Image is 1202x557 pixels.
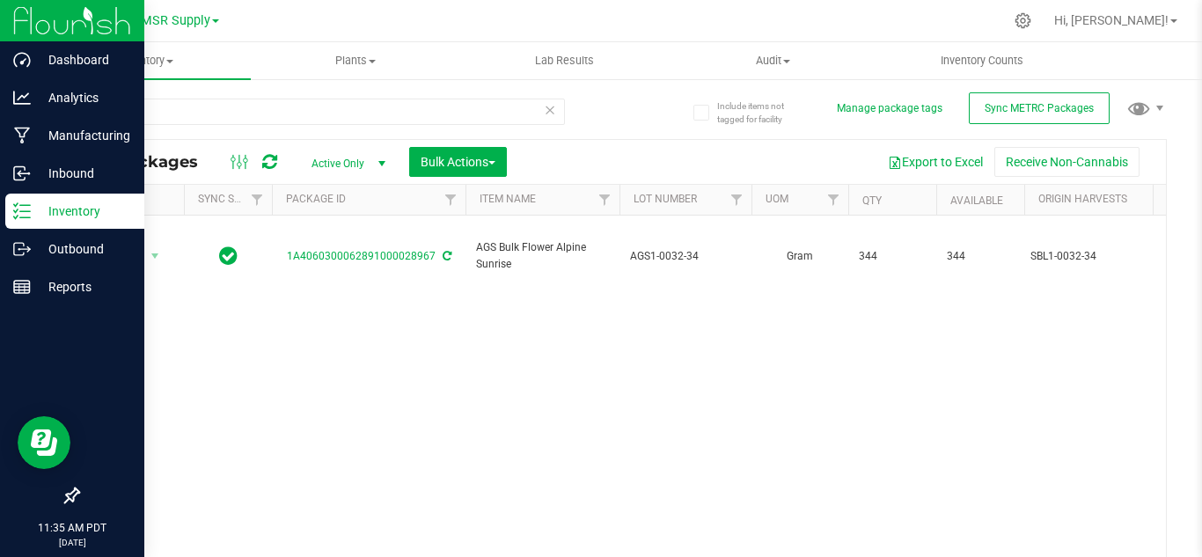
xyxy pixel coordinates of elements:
[198,193,266,205] a: Sync Status
[421,155,495,169] span: Bulk Actions
[1030,248,1195,265] div: Value 1: SBL1-0032-34
[722,185,751,215] a: Filter
[511,53,618,69] span: Lab Results
[590,185,619,215] a: Filter
[947,248,1014,265] span: 344
[630,248,741,265] span: AGS1-0032-34
[31,87,136,108] p: Analytics
[42,53,251,69] span: Inventory
[13,278,31,296] inline-svg: Reports
[13,240,31,258] inline-svg: Outbound
[476,239,609,273] span: AGS Bulk Flower Alpine Sunrise
[13,165,31,182] inline-svg: Inbound
[31,125,136,146] p: Manufacturing
[13,202,31,220] inline-svg: Inventory
[436,185,465,215] a: Filter
[877,42,1086,79] a: Inventory Counts
[459,42,668,79] a: Lab Results
[409,147,507,177] button: Bulk Actions
[669,42,877,79] a: Audit
[950,194,1003,207] a: Available
[762,248,838,265] span: Gram
[1054,13,1169,27] span: Hi, [PERSON_NAME]!
[251,42,459,79] a: Plants
[8,536,136,549] p: [DATE]
[13,51,31,69] inline-svg: Dashboard
[440,250,451,262] span: Sync from Compliance System
[717,99,805,126] span: Include items not tagged for facility
[252,53,458,69] span: Plants
[985,102,1094,114] span: Sync METRC Packages
[141,13,210,28] span: MSR Supply
[766,193,788,205] a: UOM
[670,53,876,69] span: Audit
[42,42,251,79] a: Inventory
[859,248,926,265] span: 344
[969,92,1110,124] button: Sync METRC Packages
[8,520,136,536] p: 11:35 AM PDT
[243,185,272,215] a: Filter
[1012,12,1034,29] div: Manage settings
[31,238,136,260] p: Outbound
[286,193,346,205] a: Package ID
[1038,193,1127,205] a: Origin Harvests
[77,99,565,125] input: Search Package ID, Item Name, SKU, Lot or Part Number...
[480,193,536,205] a: Item Name
[13,127,31,144] inline-svg: Manufacturing
[837,101,942,116] button: Manage package tags
[876,147,994,177] button: Export to Excel
[219,244,238,268] span: In Sync
[144,244,166,268] span: select
[18,416,70,469] iframe: Resource center
[862,194,882,207] a: Qty
[819,185,848,215] a: Filter
[917,53,1047,69] span: Inventory Counts
[31,49,136,70] p: Dashboard
[634,193,697,205] a: Lot Number
[31,163,136,184] p: Inbound
[994,147,1140,177] button: Receive Non-Cannabis
[92,152,216,172] span: All Packages
[544,99,556,121] span: Clear
[287,250,436,262] a: 1A4060300062891000028967
[13,89,31,106] inline-svg: Analytics
[31,201,136,222] p: Inventory
[31,276,136,297] p: Reports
